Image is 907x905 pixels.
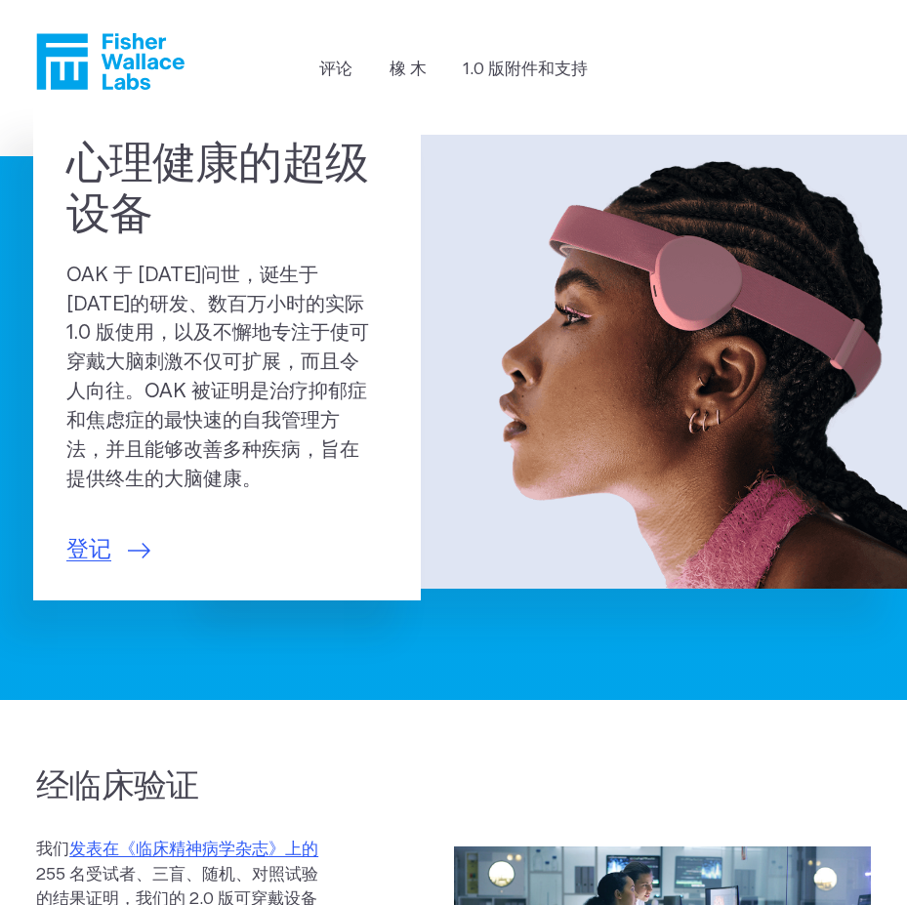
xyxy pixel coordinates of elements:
[463,57,588,82] a: 1.0 版附件和支持
[36,765,320,809] h2: 经临床验证
[66,533,150,567] a: 登记
[69,841,318,857] a: 发表在《临床精神病学杂志》上的
[36,33,185,90] a: 费舍尔·华莱士
[319,57,352,82] a: 评论
[66,533,111,567] span: 登记
[66,262,388,495] p: OAK 于 [DATE]问世，诞生于 [DATE]的研发、数百万小时的实际 1.0 版使用，以及不懈地专注于使可穿戴大脑刺激不仅可扩展，而且令人向往。OAK 被证明是治疗抑郁症和焦虑症的最快速的...
[390,57,427,82] a: 橡 木
[66,140,388,240] h1: 心理健康的超级设备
